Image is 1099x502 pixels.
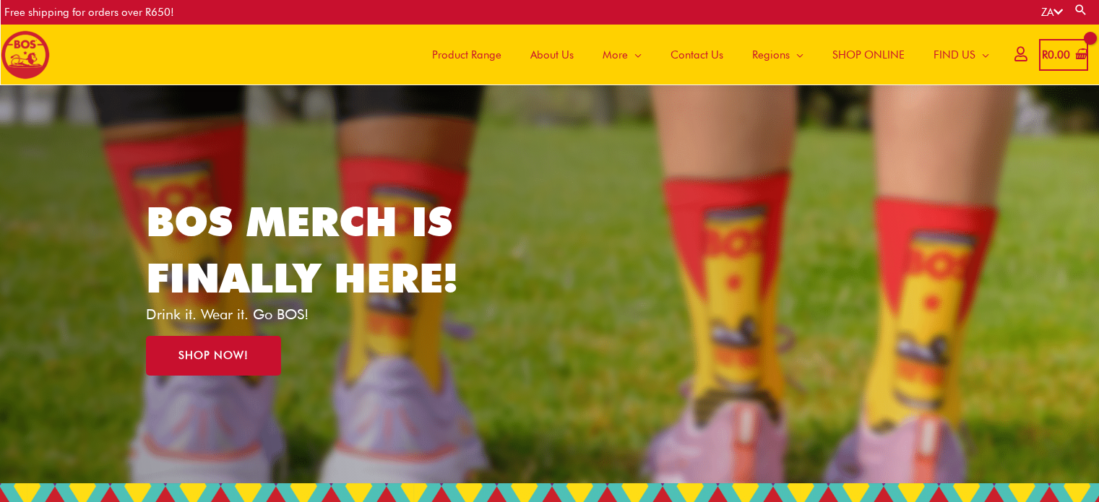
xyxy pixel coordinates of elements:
[146,197,458,302] a: BOS MERCH IS FINALLY HERE!
[1074,3,1088,17] a: Search button
[418,25,516,85] a: Product Range
[178,350,249,361] span: SHOP NOW!
[146,307,480,321] p: Drink it. Wear it. Go BOS!
[656,25,738,85] a: Contact Us
[407,25,1004,85] nav: Site Navigation
[738,25,818,85] a: Regions
[1042,48,1070,61] bdi: 0.00
[934,33,975,77] span: FIND US
[832,33,905,77] span: SHOP ONLINE
[1041,6,1063,19] a: ZA
[671,33,723,77] span: Contact Us
[516,25,588,85] a: About Us
[752,33,790,77] span: Regions
[818,25,919,85] a: SHOP ONLINE
[588,25,656,85] a: More
[146,336,281,376] a: SHOP NOW!
[1042,48,1048,61] span: R
[432,33,501,77] span: Product Range
[1039,39,1088,72] a: View Shopping Cart, empty
[530,33,574,77] span: About Us
[603,33,628,77] span: More
[1,30,50,79] img: BOS logo finals-200px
